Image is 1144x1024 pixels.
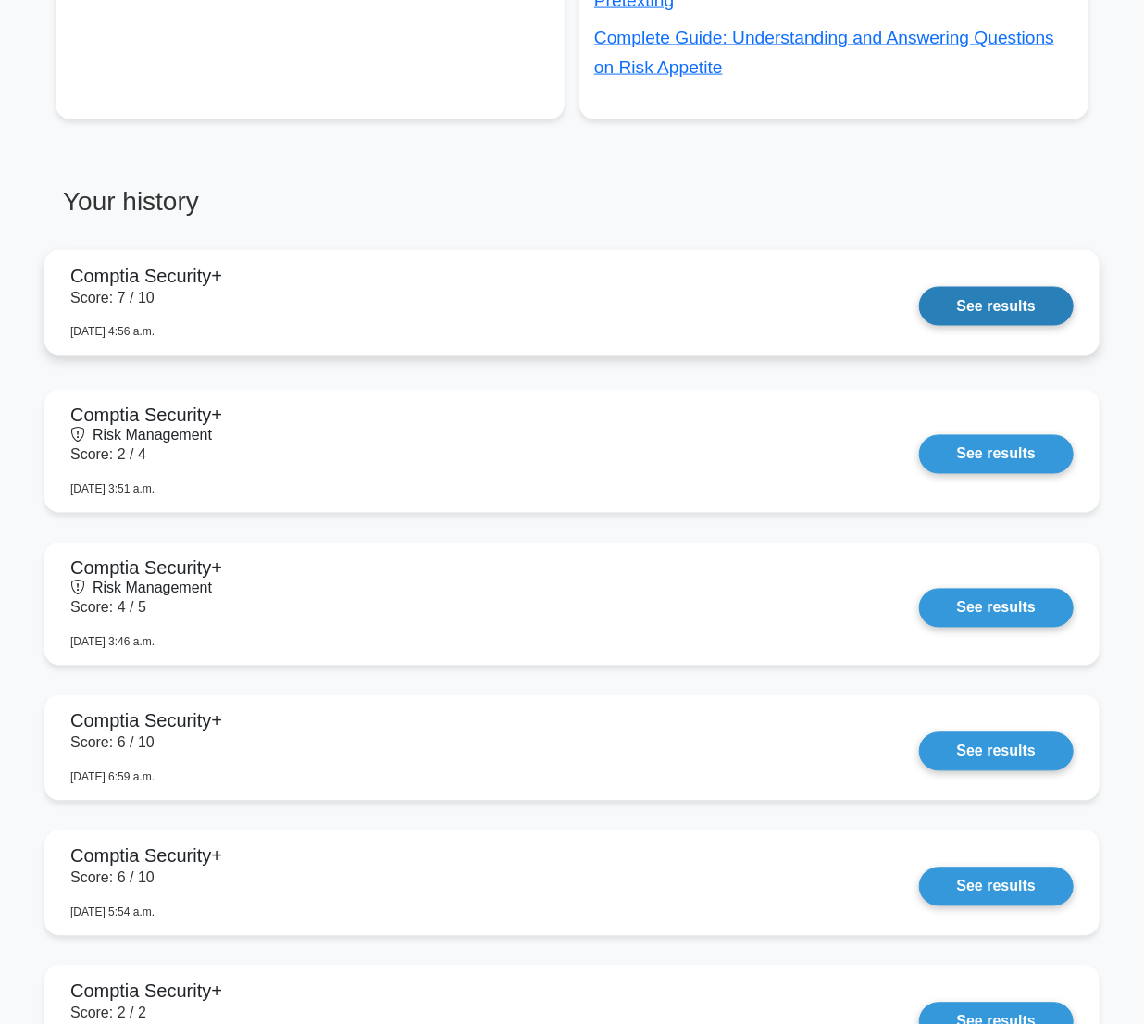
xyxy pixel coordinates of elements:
a: See results [919,868,1074,906]
a: See results [919,589,1074,628]
a: Complete Guide: Understanding and Answering Questions on Risk Appetite [594,28,1054,77]
a: See results [919,435,1074,474]
a: See results [919,732,1074,771]
a: See results [919,287,1074,326]
h3: Your history [56,186,561,232]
